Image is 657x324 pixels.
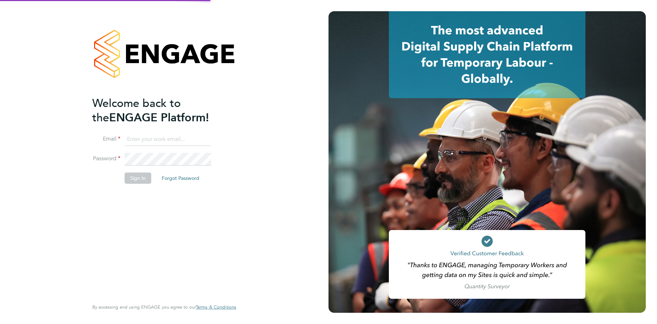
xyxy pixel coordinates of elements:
label: Password [92,155,120,162]
input: Enter your work email... [125,133,211,146]
span: By accessing and using ENGAGE you agree to our [92,304,236,310]
button: Forgot Password [156,173,205,184]
a: Terms & Conditions [196,304,236,310]
h2: ENGAGE Platform! [92,96,229,125]
label: Email [92,135,120,143]
span: Welcome back to the [92,96,181,124]
button: Sign In [125,173,151,184]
